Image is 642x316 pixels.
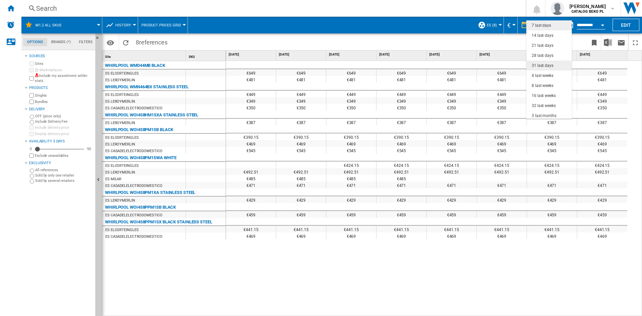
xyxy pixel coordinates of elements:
div: 3 last months [532,113,556,119]
div: 8 last weeks [532,83,553,89]
div: 32 last weeks [532,103,556,109]
div: 31 last days [532,63,553,69]
div: 16 last weeks [532,93,556,99]
div: 28 last days [532,53,553,59]
div: 7 last days [532,23,551,28]
div: 14 last days [532,33,553,38]
div: 4 last weeks [532,73,553,79]
div: 21 last days [532,43,553,48]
